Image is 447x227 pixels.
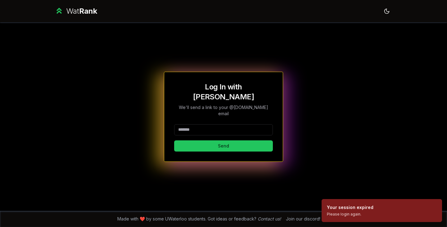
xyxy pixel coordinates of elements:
div: Join our discord! [286,216,320,222]
span: Rank [79,7,97,16]
a: Contact us! [258,216,281,221]
div: Wat [66,6,97,16]
p: We'll send a link to your @[DOMAIN_NAME] email [174,104,273,117]
div: Your session expired [327,204,373,211]
a: WatRank [55,6,97,16]
span: Made with ❤️ by some UWaterloo students. Got ideas or feedback? [117,216,281,222]
button: Send [174,140,273,152]
div: Please login again. [327,212,373,217]
h1: Log In with [PERSON_NAME] [174,82,273,102]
